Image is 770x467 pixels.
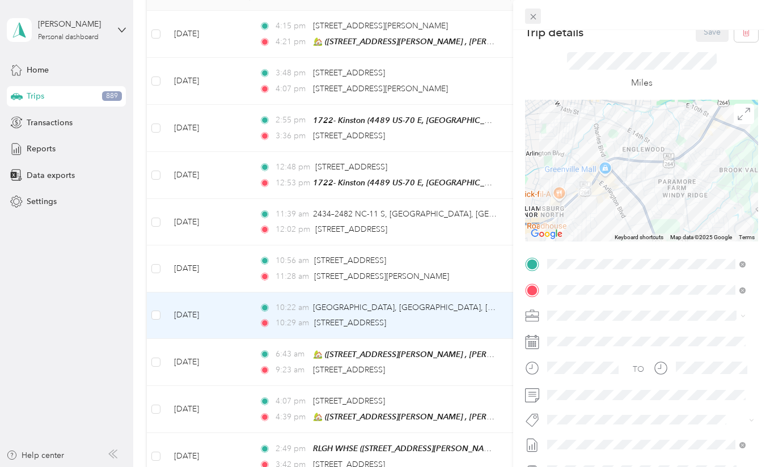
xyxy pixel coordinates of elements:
p: Trip details [525,24,583,40]
iframe: Everlance-gr Chat Button Frame [706,404,770,467]
img: Google [528,227,565,241]
span: Map data ©2025 Google [670,234,732,240]
p: Miles [631,76,653,90]
div: TO [633,363,644,375]
a: Terms (opens in new tab) [739,234,755,240]
a: Open this area in Google Maps (opens a new window) [528,227,565,241]
button: Keyboard shortcuts [615,233,663,241]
